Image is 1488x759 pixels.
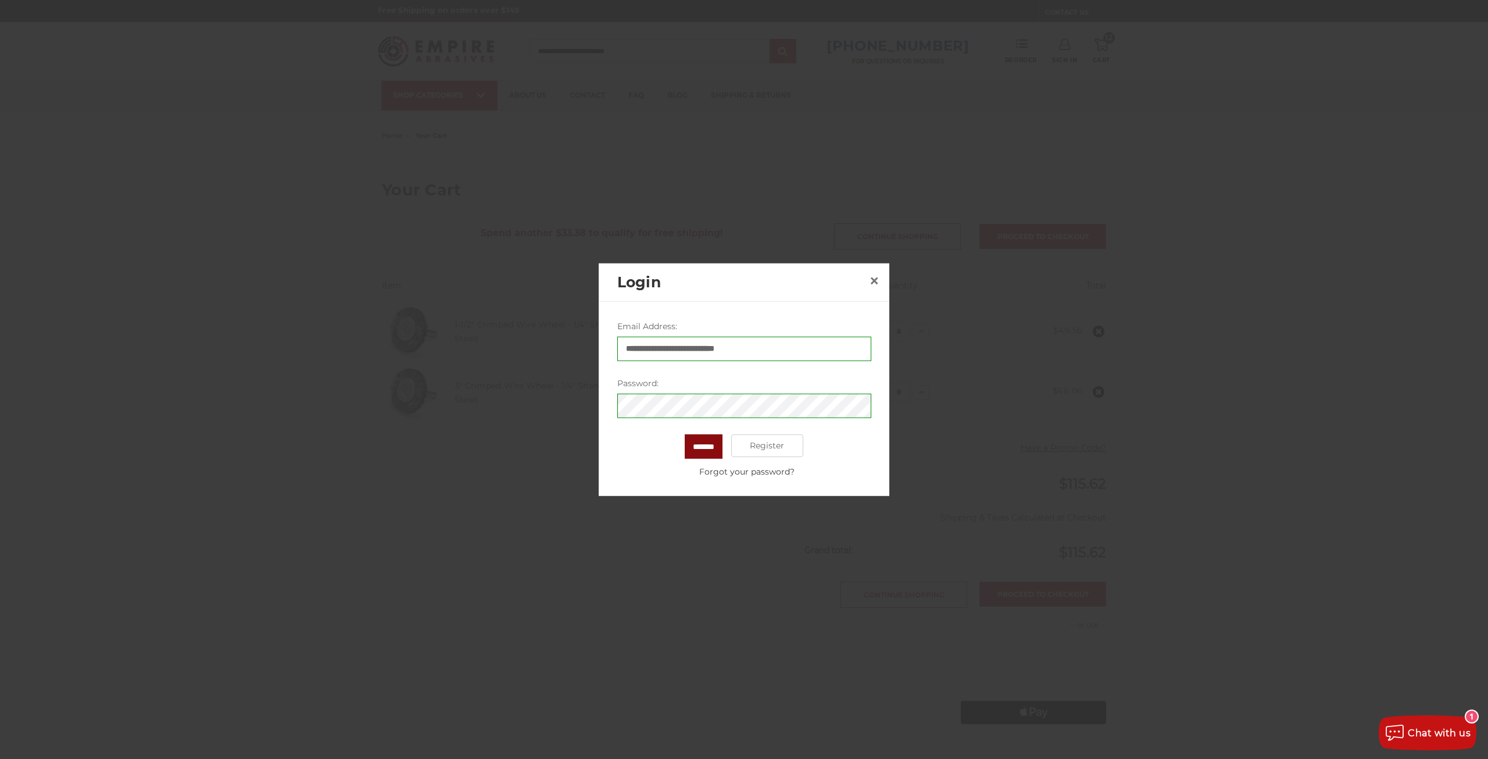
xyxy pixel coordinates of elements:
label: Password: [617,377,871,389]
label: Email Address: [617,320,871,332]
a: Forgot your password? [623,465,871,478]
div: 1 [1466,711,1478,722]
h2: Login [617,271,865,293]
span: × [869,269,879,292]
span: Chat with us [1408,728,1471,739]
a: Close [865,272,884,290]
a: Register [731,434,804,457]
button: Chat with us [1379,715,1476,750]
